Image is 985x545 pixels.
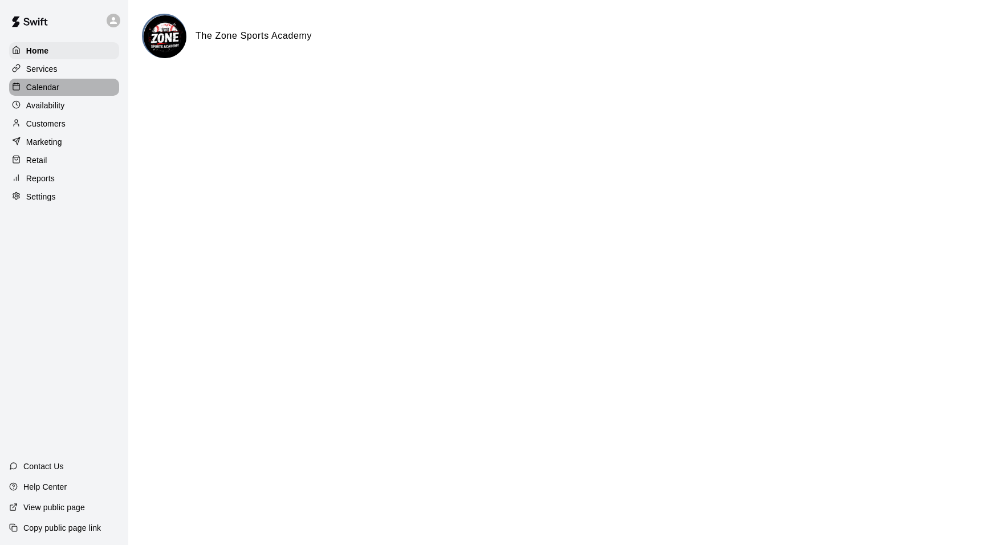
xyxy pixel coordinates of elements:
a: Marketing [9,133,119,151]
p: Marketing [26,136,62,148]
p: Availability [26,100,65,111]
p: Help Center [23,481,67,493]
h6: The Zone Sports Academy [196,29,312,43]
p: Customers [26,118,66,129]
p: Calendar [26,82,59,93]
p: Settings [26,191,56,202]
p: Reports [26,173,55,184]
img: The Zone Sports Academy logo [144,15,186,58]
a: Retail [9,152,119,169]
p: Contact Us [23,461,64,472]
a: Home [9,42,119,59]
a: Settings [9,188,119,205]
a: Services [9,60,119,78]
p: Copy public page link [23,522,101,534]
a: Customers [9,115,119,132]
p: Home [26,45,49,56]
a: Availability [9,97,119,114]
a: Reports [9,170,119,187]
a: Calendar [9,79,119,96]
p: View public page [23,502,85,513]
p: Retail [26,154,47,166]
p: Services [26,63,58,75]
